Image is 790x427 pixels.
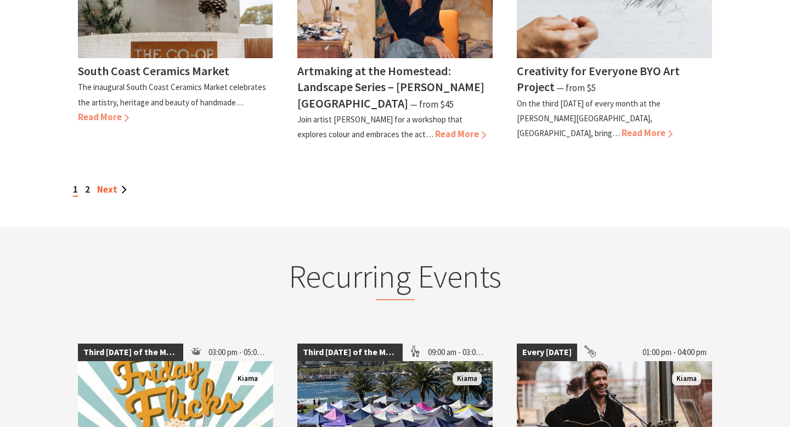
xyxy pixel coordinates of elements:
span: Third [DATE] of the Month [297,344,403,361]
span: ⁠— from $45 [410,98,454,110]
a: Next [97,183,127,195]
h4: Creativity for Everyone BYO Art Project [517,63,680,94]
span: Third [DATE] of the Month [78,344,183,361]
a: 2 [85,183,90,195]
h2: Recurring Events [180,257,610,300]
span: 1 [73,183,78,197]
span: Read More [622,127,673,139]
p: Join artist [PERSON_NAME] for a workshop that explores colour and embraces the act… [297,114,462,139]
span: Kiama [233,372,262,386]
span: 09:00 am - 03:00 pm [422,344,493,361]
span: Kiama [672,372,701,386]
p: On the third [DATE] of every month at the [PERSON_NAME][GEOGRAPHIC_DATA], [GEOGRAPHIC_DATA], bring… [517,98,661,138]
span: Every [DATE] [517,344,577,361]
span: Read More [435,128,486,140]
h4: South Coast Ceramics Market [78,63,229,78]
span: 03:00 pm - 05:00 pm [203,344,273,361]
span: ⁠— from $5 [556,82,596,94]
span: 01:00 pm - 04:00 pm [637,344,712,361]
span: Kiama [453,372,482,386]
h4: Artmaking at the Homestead: Landscape Series – [PERSON_NAME][GEOGRAPHIC_DATA] [297,63,484,110]
span: Read More [78,111,129,123]
p: The inaugural South Coast Ceramics Market celebrates the artistry, heritage and beauty of handmade… [78,82,266,107]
